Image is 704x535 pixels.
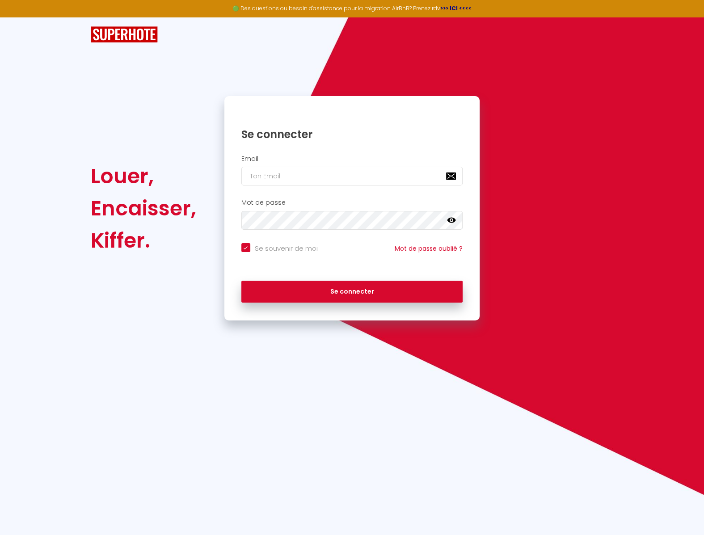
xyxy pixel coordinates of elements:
[241,127,463,141] h1: Se connecter
[241,155,463,163] h2: Email
[91,26,158,43] img: SuperHote logo
[241,167,463,185] input: Ton Email
[395,244,463,253] a: Mot de passe oublié ?
[91,224,196,257] div: Kiffer.
[91,192,196,224] div: Encaisser,
[241,199,463,206] h2: Mot de passe
[440,4,472,12] a: >>> ICI <<<<
[91,160,196,192] div: Louer,
[241,281,463,303] button: Se connecter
